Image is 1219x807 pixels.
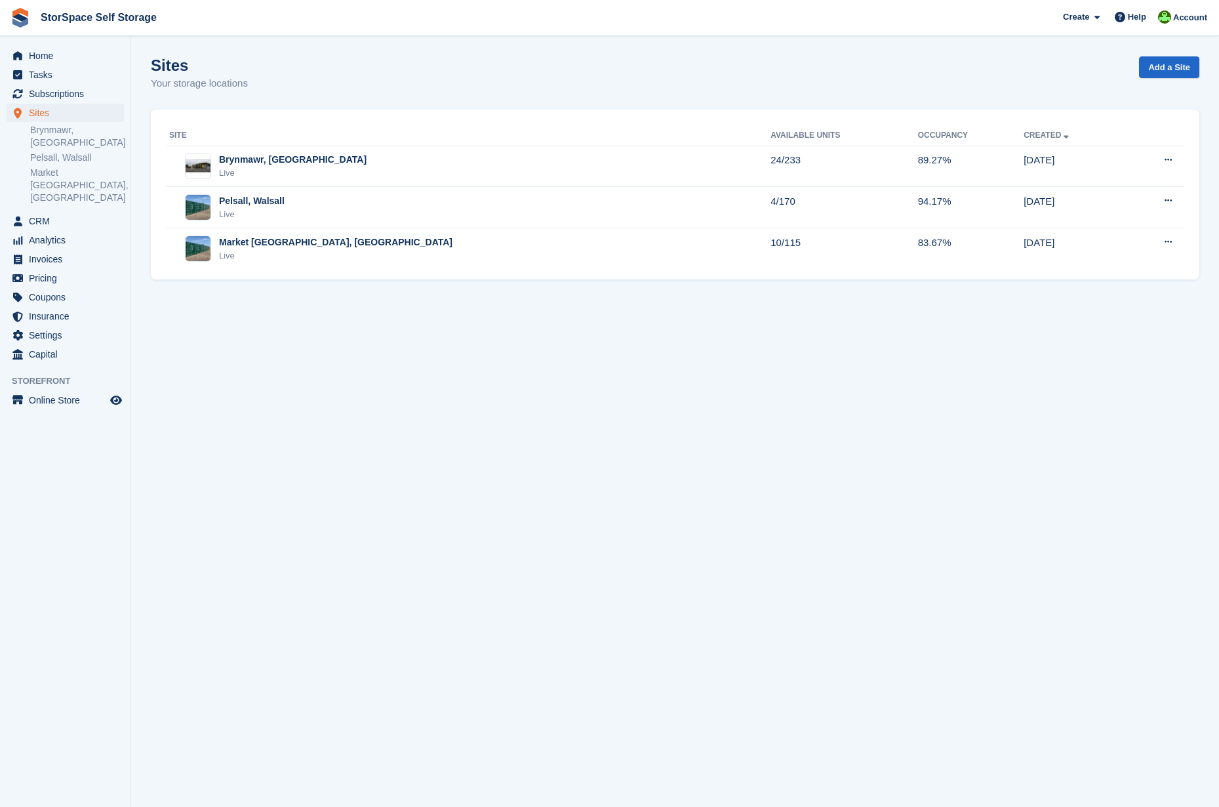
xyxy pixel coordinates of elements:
a: menu [7,269,124,287]
a: menu [7,212,124,230]
td: 4/170 [770,187,917,228]
div: Live [219,167,367,180]
div: Brynmawr, [GEOGRAPHIC_DATA] [219,153,367,167]
span: Online Store [29,391,108,409]
img: Image of Brynmawr, South Wales site [186,157,210,175]
td: 10/115 [770,228,917,269]
img: stora-icon-8386f47178a22dfd0bd8f6a31ec36ba5ce8667c1dd55bd0f319d3a0aa187defe.svg [10,8,30,28]
a: menu [7,231,124,249]
a: menu [7,391,124,409]
a: menu [7,326,124,344]
td: 89.27% [918,146,1024,187]
span: Home [29,47,108,65]
th: Available Units [770,125,917,146]
a: Brynmawr, [GEOGRAPHIC_DATA] [30,124,124,149]
td: [DATE] [1024,146,1125,187]
span: CRM [29,212,108,230]
span: Storefront [12,375,130,388]
div: Market [GEOGRAPHIC_DATA], [GEOGRAPHIC_DATA] [219,236,452,249]
td: 83.67% [918,228,1024,269]
div: Pelsall, Walsall [219,194,285,208]
a: StorSpace Self Storage [35,7,162,28]
span: Insurance [29,307,108,325]
td: 24/233 [770,146,917,187]
a: menu [7,250,124,268]
img: Image of Market Drayton, Shropshire site [186,236,210,261]
a: menu [7,307,124,325]
a: menu [7,288,124,306]
span: Capital [29,345,108,363]
p: Your storage locations [151,76,248,91]
span: Analytics [29,231,108,249]
span: Settings [29,326,108,344]
a: menu [7,66,124,84]
a: Market [GEOGRAPHIC_DATA], [GEOGRAPHIC_DATA] [30,167,124,204]
span: Sites [29,104,108,122]
td: [DATE] [1024,228,1125,269]
a: Created [1024,131,1071,140]
a: Pelsall, Walsall [30,152,124,164]
th: Occupancy [918,125,1024,146]
span: Invoices [29,250,108,268]
span: Tasks [29,66,108,84]
a: menu [7,47,124,65]
td: 94.17% [918,187,1024,228]
a: Preview store [108,392,124,408]
span: Account [1173,11,1207,24]
span: Coupons [29,288,108,306]
th: Site [167,125,770,146]
td: [DATE] [1024,187,1125,228]
img: Jon Pace [1158,10,1171,24]
span: Create [1063,10,1089,24]
span: Pricing [29,269,108,287]
div: Live [219,249,452,262]
h1: Sites [151,56,248,74]
span: Help [1128,10,1146,24]
span: Subscriptions [29,85,108,103]
a: menu [7,345,124,363]
a: menu [7,85,124,103]
a: Add a Site [1139,56,1199,78]
img: Image of Pelsall, Walsall site [186,195,210,220]
a: menu [7,104,124,122]
div: Live [219,208,285,221]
